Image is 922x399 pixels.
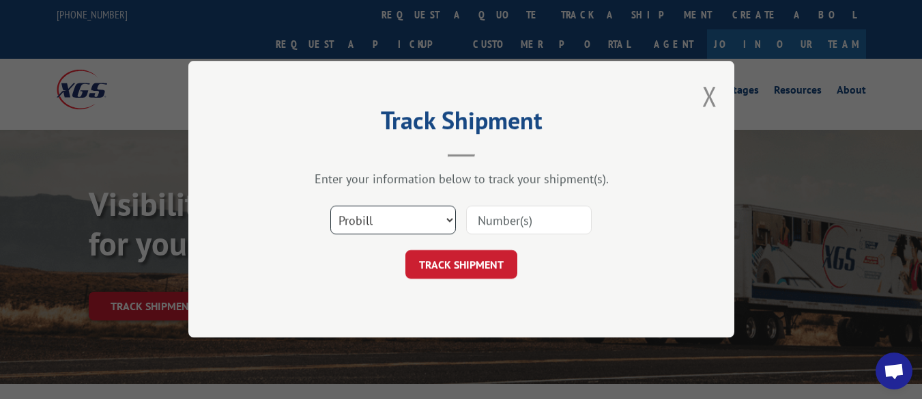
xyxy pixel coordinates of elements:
button: TRACK SHIPMENT [405,251,517,279]
div: Open chat [876,353,912,389]
button: Close modal [702,78,717,114]
div: Enter your information below to track your shipment(s). [257,171,666,187]
input: Number(s) [466,206,592,235]
h2: Track Shipment [257,111,666,137]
